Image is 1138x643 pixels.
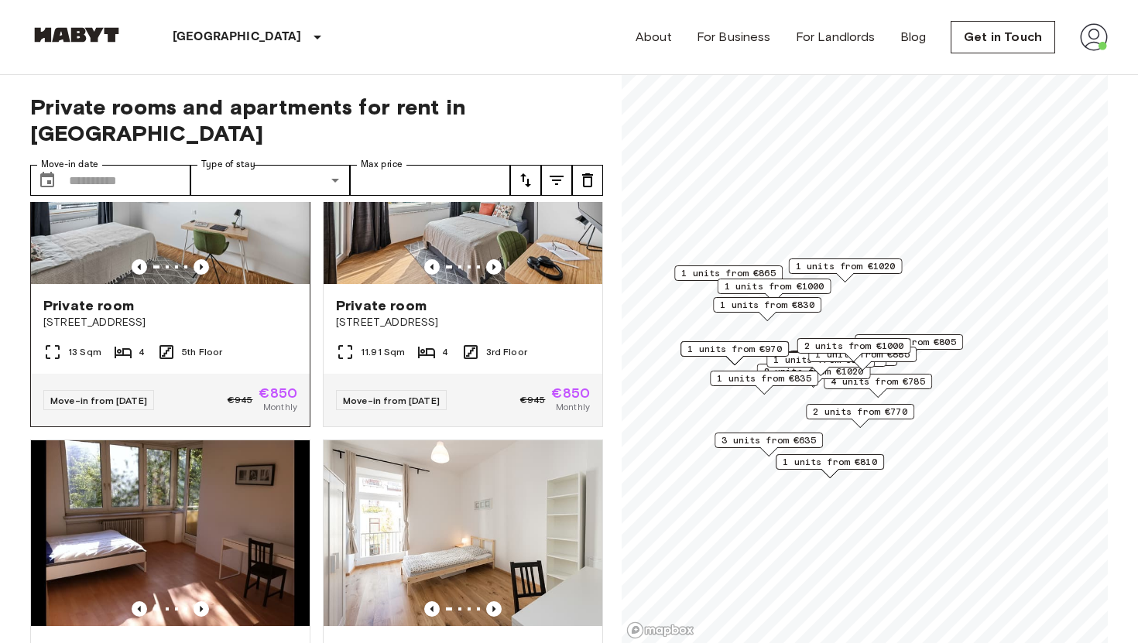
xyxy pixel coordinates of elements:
button: tune [572,165,603,196]
span: 1 units from €970 [687,342,782,356]
span: 13 Sqm [68,345,101,359]
span: €945 [228,393,253,407]
label: Move-in date [41,158,98,171]
label: Max price [361,158,403,171]
span: Private room [336,296,427,315]
span: 1 units from €830 [720,298,814,312]
span: 11.91 Sqm [361,345,405,359]
button: Previous image [194,601,209,617]
button: Previous image [486,259,502,275]
span: 1 units from €1020 [796,259,896,273]
button: Previous image [132,601,147,617]
div: Map marker [855,334,963,358]
span: €945 [520,393,546,407]
div: Map marker [713,297,821,321]
span: 2 units from €770 [813,405,907,419]
span: Private rooms and apartments for rent in [GEOGRAPHIC_DATA] [30,94,603,146]
span: Monthly [263,400,297,414]
img: avatar [1080,23,1108,51]
img: Marketing picture of unit DE-02-009-01M [31,440,310,626]
div: Map marker [674,265,783,289]
a: For Landlords [796,28,876,46]
span: 1 units from €865 [681,266,776,280]
div: Map marker [776,454,884,478]
a: About [636,28,672,46]
span: 4 [442,345,448,359]
span: 4 [139,345,145,359]
div: Map marker [680,341,789,365]
button: Choose date [32,165,63,196]
span: Private room [43,296,134,315]
span: Move-in from [DATE] [343,395,440,406]
button: tune [510,165,541,196]
span: [STREET_ADDRESS] [43,315,297,330]
span: 4 units from €785 [831,375,925,388]
div: Map marker [710,371,818,395]
span: 5th Floor [182,345,222,359]
button: Previous image [424,601,440,617]
p: [GEOGRAPHIC_DATA] [173,28,302,46]
span: 3 units from €635 [722,433,816,447]
div: Map marker [824,374,932,398]
span: €850 [551,386,590,400]
span: 2 units from €1000 [804,339,904,353]
span: 1 units from €1000 [725,279,824,293]
span: Monthly [556,400,590,414]
div: Map marker [718,279,831,303]
button: tune [541,165,572,196]
div: Map marker [789,351,897,375]
div: Map marker [797,338,911,362]
button: Previous image [424,259,440,275]
div: Map marker [789,258,903,282]
div: Map marker [806,404,914,428]
a: Get in Touch [951,21,1055,53]
span: Move-in from [DATE] [50,395,147,406]
span: €850 [259,386,297,400]
img: Marketing picture of unit DE-02-039-01M [324,440,602,626]
span: 3rd Floor [486,345,527,359]
label: Type of stay [201,158,255,171]
a: Marketing picture of unit DE-02-022-002-02HFPrevious imagePrevious imagePrivate room[STREET_ADDRE... [323,97,603,427]
a: For Business [697,28,771,46]
button: Previous image [486,601,502,617]
div: Map marker [715,433,823,457]
span: 1 units from €810 [783,455,877,469]
span: [STREET_ADDRESS] [336,315,590,330]
a: Mapbox logo [626,621,694,639]
img: Habyt [30,27,123,43]
a: Blog [900,28,927,46]
span: 1 units from €835 [717,371,811,385]
span: 1 units from €805 [862,335,956,349]
button: Previous image [132,259,147,275]
a: Marketing picture of unit DE-02-022-004-04HFPrevious imagePrevious imagePrivate room[STREET_ADDRE... [30,97,310,427]
button: Previous image [194,259,209,275]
